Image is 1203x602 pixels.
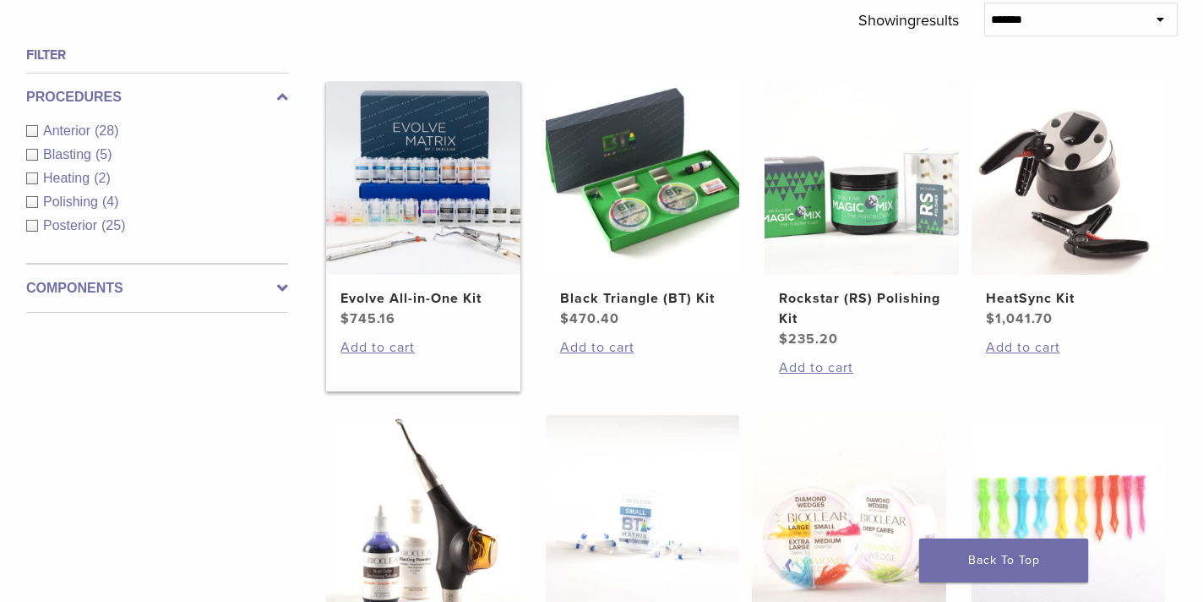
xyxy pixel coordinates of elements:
[560,310,569,327] span: $
[779,288,944,329] h2: Rockstar (RS) Polishing Kit
[101,218,125,233] span: (25)
[340,310,350,327] span: $
[779,331,788,348] span: $
[43,218,101,233] span: Posterior
[43,171,94,185] span: Heating
[340,337,505,358] a: Add to cart: “Evolve All-in-One Kit”
[986,310,995,327] span: $
[765,81,959,350] a: Rockstar (RS) Polishing KitRockstar (RS) Polishing Kit $235.20
[919,539,1088,583] a: Back To Top
[765,81,959,276] img: Rockstar (RS) Polishing Kit
[560,288,725,309] h2: Black Triangle (BT) Kit
[340,310,395,327] bdi: 745.16
[779,331,838,348] bdi: 235.20
[858,3,959,38] p: Showing results
[26,87,288,107] label: Procedures
[102,194,119,209] span: (4)
[546,81,740,330] a: Black Triangle (BT) KitBlack Triangle (BT) Kit $470.40
[560,310,619,327] bdi: 470.40
[43,147,95,161] span: Blasting
[986,337,1151,358] a: Add to cart: “HeatSync Kit”
[326,81,520,330] a: Evolve All-in-One KitEvolve All-in-One Kit $745.16
[972,81,1166,276] img: HeatSync Kit
[560,337,725,358] a: Add to cart: “Black Triangle (BT) Kit”
[779,358,944,378] a: Add to cart: “Rockstar (RS) Polishing Kit”
[546,81,740,276] img: Black Triangle (BT) Kit
[986,310,1053,327] bdi: 1,041.70
[26,45,288,65] h4: Filter
[94,171,111,185] span: (2)
[43,123,95,138] span: Anterior
[95,123,118,138] span: (28)
[26,278,288,298] label: Components
[972,81,1166,330] a: HeatSync KitHeatSync Kit $1,041.70
[340,288,505,309] h2: Evolve All-in-One Kit
[326,81,520,276] img: Evolve All-in-One Kit
[986,288,1151,309] h2: HeatSync Kit
[95,147,112,161] span: (5)
[43,194,102,209] span: Polishing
